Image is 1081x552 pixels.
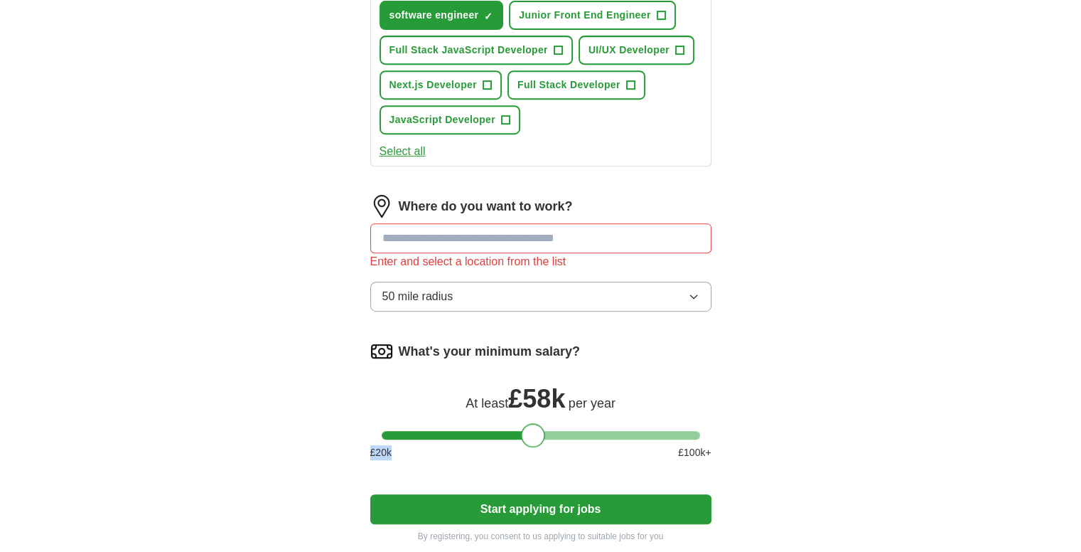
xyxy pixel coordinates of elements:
button: Full Stack Developer [507,70,645,100]
button: 50 mile radius [370,282,711,312]
span: Full Stack JavaScript Developer [389,43,548,58]
span: At least [466,396,508,410]
label: Where do you want to work? [399,197,573,216]
img: salary.png [370,340,393,363]
span: 50 mile radius [382,288,453,305]
p: By registering, you consent to us applying to suitable jobs for you [370,530,711,543]
button: Junior Front End Engineer [509,1,675,30]
button: Full Stack JavaScript Developer [380,36,573,65]
img: location.png [370,195,393,218]
button: Start applying for jobs [370,494,711,524]
span: ✓ [484,11,493,22]
span: per year [569,396,615,410]
span: £ 20 k [370,445,392,460]
span: Next.js Developer [389,78,477,92]
button: JavaScript Developer [380,105,520,134]
span: £ 58k [508,384,565,413]
div: Enter and select a location from the list [370,253,711,270]
button: Select all [380,143,426,160]
span: JavaScript Developer [389,112,495,127]
span: Junior Front End Engineer [519,8,650,23]
button: Next.js Developer [380,70,502,100]
button: software engineer✓ [380,1,504,30]
button: UI/UX Developer [579,36,694,65]
span: £ 100 k+ [678,445,711,460]
label: What's your minimum salary? [399,342,580,361]
span: UI/UX Developer [588,43,669,58]
span: Full Stack Developer [517,78,620,92]
span: software engineer [389,8,479,23]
